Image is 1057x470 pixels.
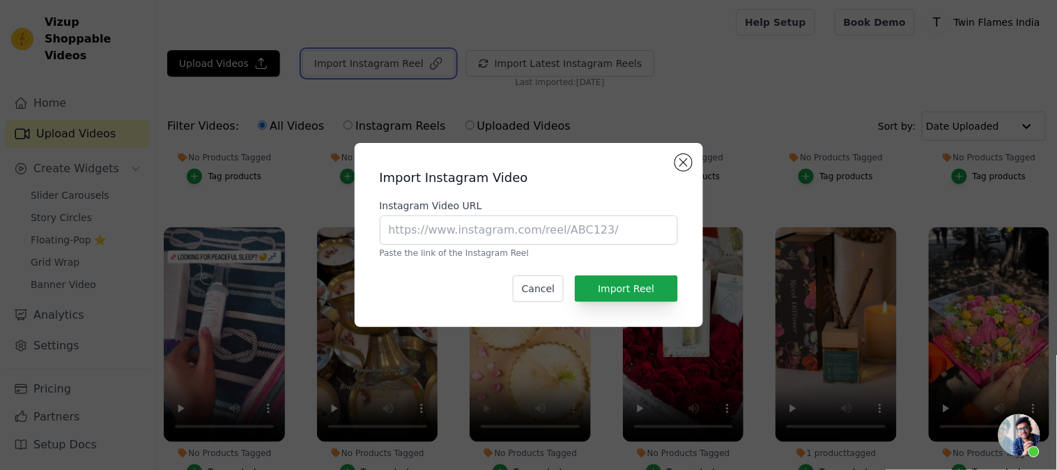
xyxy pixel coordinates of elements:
button: Import Reel [575,275,677,302]
h2: Import Instagram Video [380,168,678,188]
button: Cancel [513,275,564,302]
a: Open chat [998,414,1040,456]
p: Paste the link of the Instagram Reel [380,248,678,259]
button: Close modal [675,154,692,171]
label: Instagram Video URL [380,199,678,213]
input: https://www.instagram.com/reel/ABC123/ [380,215,678,245]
